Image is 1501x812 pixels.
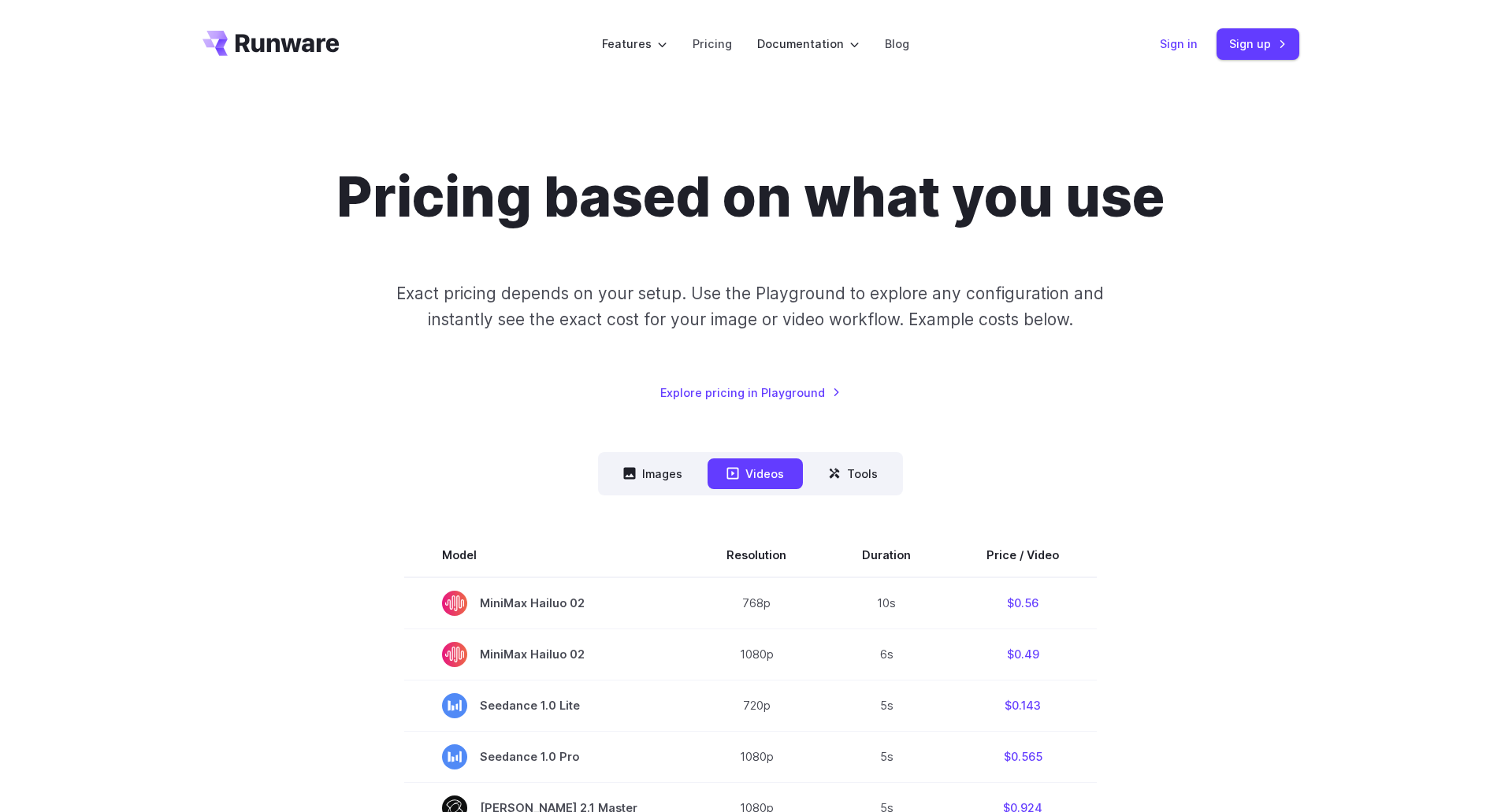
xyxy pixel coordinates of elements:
th: Model [404,533,689,577]
p: Exact pricing depends on your setup. Use the Playground to explore any configuration and instantl... [366,280,1134,333]
td: $0.565 [949,731,1097,782]
td: $0.143 [949,680,1097,731]
button: Videos [708,458,803,489]
span: MiniMax Hailuo 02 [442,591,651,616]
a: Sign in [1160,35,1198,53]
button: Tools [809,458,897,489]
td: 10s [824,577,949,629]
span: Seedance 1.0 Lite [442,693,651,718]
a: Go to / [202,31,340,56]
td: 5s [824,731,949,782]
td: 6s [824,628,949,680]
label: Features [602,35,667,53]
button: Images [604,458,701,489]
td: 1080p [689,628,824,680]
th: Price / Video [949,533,1097,577]
td: $0.56 [949,577,1097,629]
a: Blog [885,35,909,53]
a: Pricing [693,35,732,53]
label: Documentation [757,35,860,53]
a: Sign up [1217,28,1299,59]
span: Seedance 1.0 Pro [442,744,651,769]
th: Resolution [689,533,824,577]
td: 1080p [689,731,824,782]
span: MiniMax Hailuo 02 [442,642,651,667]
td: $0.49 [949,628,1097,680]
td: 720p [689,680,824,731]
h1: Pricing based on what you use [336,164,1165,230]
th: Duration [824,533,949,577]
a: Explore pricing in Playground [660,384,841,402]
td: 768p [689,577,824,629]
td: 5s [824,680,949,731]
